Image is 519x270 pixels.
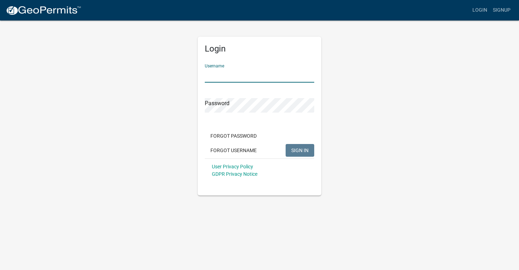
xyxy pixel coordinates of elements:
[205,130,262,142] button: Forgot Password
[212,171,257,177] a: GDPR Privacy Notice
[470,4,490,17] a: Login
[205,44,314,54] h5: Login
[490,4,513,17] a: Signup
[286,144,314,157] button: SIGN IN
[205,144,262,157] button: Forgot Username
[291,147,309,153] span: SIGN IN
[212,164,253,169] a: User Privacy Policy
